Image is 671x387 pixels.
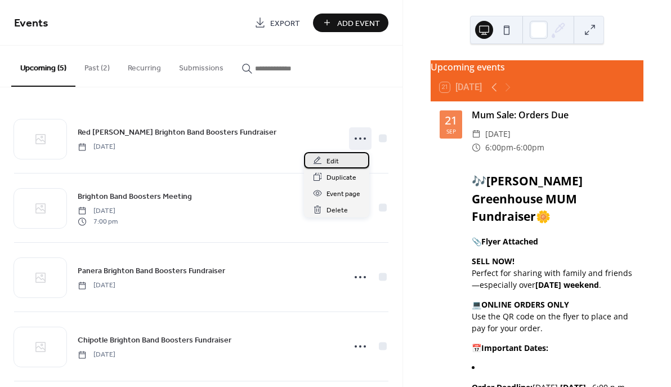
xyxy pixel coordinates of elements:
[78,264,225,277] a: Panera Brighton Band Boosters Fundraiser
[472,342,634,354] p: 📅
[516,141,544,154] span: 6:00pm
[472,141,481,154] div: ​
[481,342,548,353] strong: Important Dates:
[78,335,231,346] span: Chipotle Brighton Band Boosters Fundraiser
[472,255,634,291] p: Perfect for sharing with family and friends—especially over .
[78,216,118,226] span: 7:00 pm
[472,172,634,226] h2: 🎶 🌼
[170,46,232,86] button: Submissions
[481,299,569,310] strong: ONLINE ORDERS ONLY
[78,190,192,203] a: Brighton Band Boosters Meeting
[472,235,634,247] p: 📎
[446,128,456,134] div: Sep
[326,188,360,200] span: Event page
[270,17,300,29] span: Export
[78,206,118,216] span: [DATE]
[78,142,115,152] span: [DATE]
[246,14,308,32] a: Export
[78,333,231,346] a: Chipotle Brighton Band Boosters Fundraiser
[337,17,380,29] span: Add Event
[535,279,599,290] strong: [DATE] weekend
[14,12,48,34] span: Events
[472,256,515,266] strong: SELL NOW!
[75,46,119,86] button: Past (2)
[326,172,356,184] span: Duplicate
[472,173,583,224] strong: [PERSON_NAME] Greenhouse MUM Fundraiser
[445,115,457,126] div: 21
[326,155,339,167] span: Edit
[11,46,75,87] button: Upcoming (5)
[78,191,192,203] span: Brighton Band Boosters Meeting
[481,236,538,247] strong: Flyer Attached
[513,141,516,154] span: -
[472,127,481,141] div: ​
[313,14,388,32] button: Add Event
[485,141,513,154] span: 6:00pm
[78,281,115,291] span: [DATE]
[472,299,634,334] p: 💻 Use the QR code on the flyer to place and pay for your order.
[78,265,225,277] span: Panera Brighton Band Boosters Fundraiser
[485,127,511,141] span: [DATE]
[78,126,276,139] a: Red [PERSON_NAME] Brighton Band Boosters Fundraiser
[472,108,634,122] div: Mum Sale: Orders Due
[431,60,643,74] div: Upcoming events
[326,204,348,216] span: Delete
[78,127,276,139] span: Red [PERSON_NAME] Brighton Band Boosters Fundraiser
[119,46,170,86] button: Recurring
[78,350,115,360] span: [DATE]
